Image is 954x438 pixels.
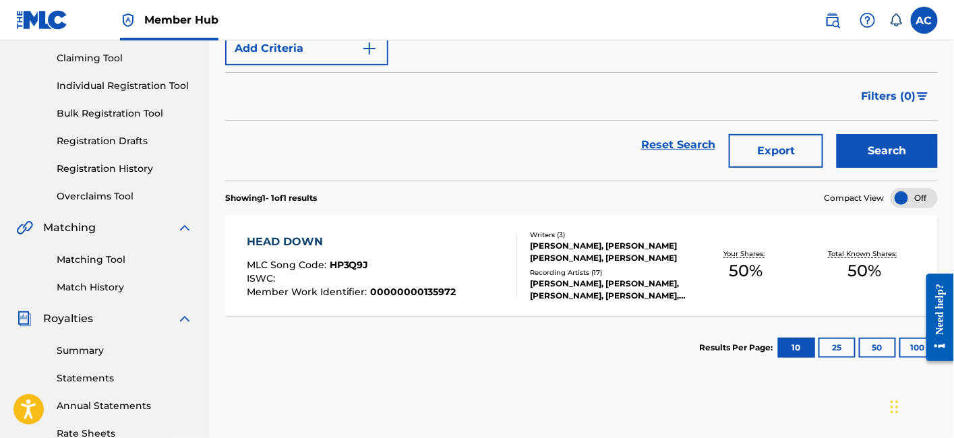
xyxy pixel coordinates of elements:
span: ISWC : [247,272,278,284]
p: Total Known Shares: [829,249,901,259]
div: [PERSON_NAME], [PERSON_NAME] [PERSON_NAME], [PERSON_NAME] [530,240,686,264]
div: Recording Artists ( 17 ) [530,268,686,278]
a: Registration History [57,162,193,176]
img: filter [917,92,928,100]
span: 50 % [847,259,881,283]
span: Member Hub [144,12,218,28]
a: Summary [57,344,193,358]
p: Results Per Page: [699,342,776,354]
div: Writers ( 3 ) [530,230,686,240]
button: 10 [778,338,815,358]
span: Compact View [824,192,885,204]
a: Match History [57,280,193,294]
img: 9d2ae6d4665cec9f34b9.svg [361,40,378,57]
a: Overclaims Tool [57,189,193,204]
button: Search [837,134,938,168]
a: Public Search [819,7,846,34]
img: MLC Logo [16,10,68,30]
span: Member Work Identifier : [247,286,371,298]
img: search [825,12,841,28]
img: expand [177,220,193,236]
button: 50 [859,338,896,358]
iframe: Chat Widget [887,373,954,438]
p: Showing 1 - 1 of 1 results [225,192,317,204]
a: Claiming Tool [57,51,193,65]
div: Drag [891,387,899,427]
iframe: Resource Center [916,263,954,372]
div: HEAD DOWN [247,234,456,250]
a: Matching Tool [57,253,193,267]
a: Statements [57,371,193,385]
div: User Menu [911,7,938,34]
img: Royalties [16,311,32,327]
span: Filters ( 0 ) [862,88,916,104]
span: Royalties [43,311,93,327]
a: Annual Statements [57,399,193,413]
a: Bulk Registration Tool [57,106,193,121]
button: Filters (0) [854,80,938,113]
a: Registration Drafts [57,134,193,148]
img: expand [177,311,193,327]
a: Individual Registration Tool [57,79,193,93]
div: Help [854,7,881,34]
span: 50 % [729,259,763,283]
button: 25 [818,338,856,358]
img: Top Rightsholder [120,12,136,28]
a: Reset Search [634,130,722,160]
button: Add Criteria [225,32,388,65]
span: HP3Q9J [330,259,369,271]
img: help [860,12,876,28]
a: HEAD DOWNMLC Song Code:HP3Q9JISWC:Member Work Identifier:00000000135972Writers (3)[PERSON_NAME], ... [225,215,938,316]
span: 00000000135972 [371,286,456,298]
p: Your Shares: [723,249,768,259]
span: MLC Song Code : [247,259,330,271]
div: [PERSON_NAME], [PERSON_NAME], [PERSON_NAME], [PERSON_NAME],[PERSON_NAME], [PERSON_NAME],SAMSONYTE [530,278,686,302]
div: Notifications [889,13,903,27]
button: 100 [899,338,936,358]
button: Export [729,134,823,168]
img: Matching [16,220,33,236]
span: Matching [43,220,96,236]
